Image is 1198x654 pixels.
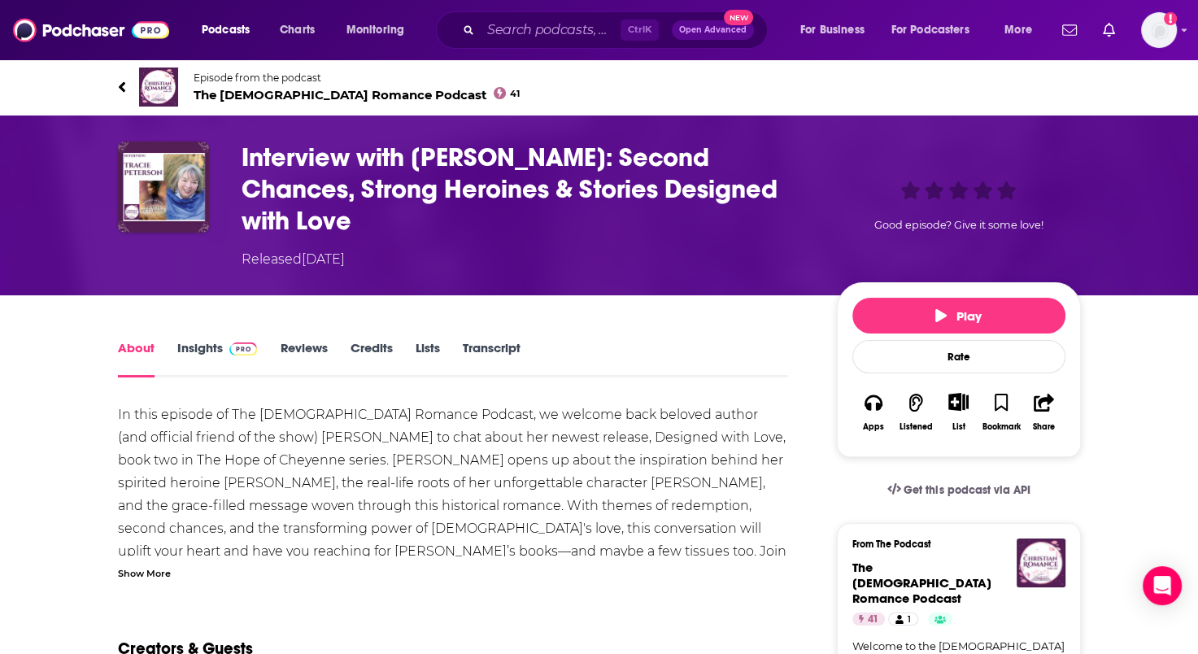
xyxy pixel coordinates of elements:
[280,340,327,377] a: Reviews
[895,382,937,442] button: Listened
[269,17,325,43] a: Charts
[789,17,885,43] button: open menu
[1164,12,1177,25] svg: Add a profile image
[451,11,783,49] div: Search podcasts, credits, & more...
[118,142,209,233] img: Interview with Tracie Peterson: Second Chances, Strong Heroines & Stories Designed with Love
[1033,422,1055,432] div: Share
[852,340,1065,373] div: Rate
[1096,16,1122,44] a: Show notifications dropdown
[280,19,315,41] span: Charts
[242,250,345,269] div: Released [DATE]
[1017,538,1065,587] img: The Christian Romance Podcast
[415,340,439,377] a: Lists
[1141,12,1177,48] img: User Profile
[481,17,621,43] input: Search podcasts, credits, & more...
[863,422,884,432] div: Apps
[194,72,521,84] span: Episode from the podcast
[908,612,911,628] span: 1
[462,340,520,377] a: Transcript
[1143,566,1182,605] div: Open Intercom Messenger
[1141,12,1177,48] span: Logged in as KSteele
[1022,382,1065,442] button: Share
[510,90,520,98] span: 41
[724,10,753,25] span: New
[937,382,979,442] div: Show More ButtonList
[621,20,659,41] span: Ctrl K
[852,382,895,442] button: Apps
[982,422,1020,432] div: Bookmark
[874,470,1043,510] a: Get this podcast via API
[942,393,975,411] button: Show More Button
[177,340,258,377] a: InsightsPodchaser Pro
[194,87,521,102] span: The [DEMOGRAPHIC_DATA] Romance Podcast
[335,17,425,43] button: open menu
[904,483,1030,497] span: Get this podcast via API
[202,19,250,41] span: Podcasts
[888,613,917,626] a: 1
[993,17,1052,43] button: open menu
[852,538,1052,550] h3: From The Podcast
[190,17,271,43] button: open menu
[229,342,258,355] img: Podchaser Pro
[346,19,404,41] span: Monitoring
[672,20,754,40] button: Open AdvancedNew
[900,422,933,432] div: Listened
[852,560,991,606] a: The Christian Romance Podcast
[852,613,885,626] a: 41
[868,612,878,628] span: 41
[139,68,178,107] img: The Christian Romance Podcast
[852,298,1065,334] button: Play
[1141,12,1177,48] button: Show profile menu
[800,19,865,41] span: For Business
[935,308,982,324] span: Play
[852,560,991,606] span: The [DEMOGRAPHIC_DATA] Romance Podcast
[13,15,169,46] img: Podchaser - Follow, Share and Rate Podcasts
[1056,16,1083,44] a: Show notifications dropdown
[980,382,1022,442] button: Bookmark
[118,340,155,377] a: About
[118,68,1081,107] a: The Christian Romance PodcastEpisode from the podcastThe [DEMOGRAPHIC_DATA] Romance Podcast41
[350,340,392,377] a: Credits
[874,219,1043,231] span: Good episode? Give it some love!
[891,19,969,41] span: For Podcasters
[679,26,747,34] span: Open Advanced
[1004,19,1032,41] span: More
[881,17,993,43] button: open menu
[242,142,811,237] h1: Interview with Tracie Peterson: Second Chances, Strong Heroines & Stories Designed with Love
[952,421,965,432] div: List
